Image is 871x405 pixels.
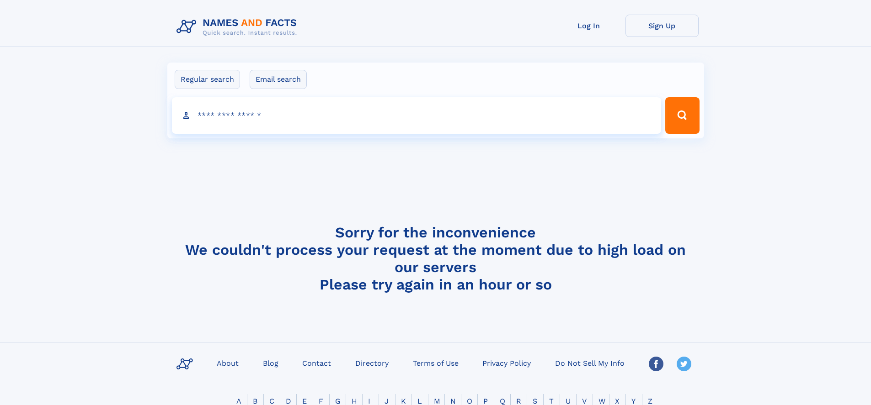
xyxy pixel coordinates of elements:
a: Privacy Policy [479,356,534,369]
a: Blog [259,356,282,369]
img: Facebook [649,357,663,371]
a: About [213,356,242,369]
label: Email search [250,70,307,89]
img: Logo Names and Facts [173,15,305,39]
h4: Sorry for the inconvenience We couldn't process your request at the moment due to high load on ou... [173,224,699,293]
a: Do Not Sell My Info [551,356,628,369]
input: search input [172,97,662,134]
button: Search Button [665,97,699,134]
a: Contact [299,356,335,369]
a: Terms of Use [409,356,462,369]
img: Twitter [677,357,691,371]
a: Sign Up [625,15,699,37]
a: Log In [552,15,625,37]
a: Directory [352,356,392,369]
label: Regular search [175,70,240,89]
